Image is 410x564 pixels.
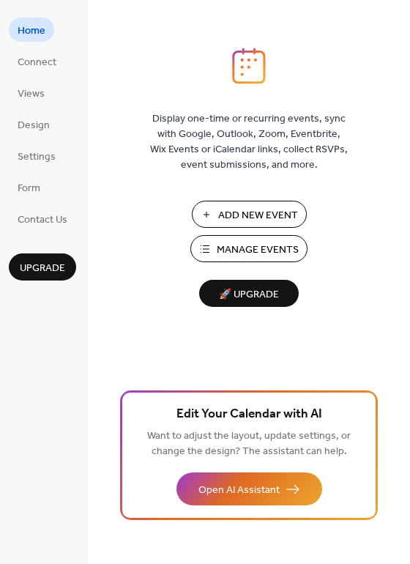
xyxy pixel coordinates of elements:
[9,49,65,73] a: Connect
[147,426,351,461] span: Want to adjust the layout, update settings, or change the design? The assistant can help.
[9,112,59,136] a: Design
[9,144,64,168] a: Settings
[199,280,299,307] button: 🚀 Upgrade
[20,261,65,276] span: Upgrade
[9,175,49,199] a: Form
[217,242,299,258] span: Manage Events
[218,208,298,223] span: Add New Event
[198,483,280,498] span: Open AI Assistant
[18,149,56,165] span: Settings
[18,86,45,102] span: Views
[9,207,76,231] a: Contact Us
[9,18,54,42] a: Home
[190,235,307,262] button: Manage Events
[18,55,56,70] span: Connect
[18,118,50,133] span: Design
[9,253,76,281] button: Upgrade
[176,404,322,425] span: Edit Your Calendar with AI
[18,212,67,228] span: Contact Us
[18,23,45,39] span: Home
[176,472,322,505] button: Open AI Assistant
[192,201,307,228] button: Add New Event
[208,285,290,305] span: 🚀 Upgrade
[9,81,53,105] a: Views
[18,181,40,196] span: Form
[150,111,348,173] span: Display one-time or recurring events, sync with Google, Outlook, Zoom, Eventbrite, Wix Events or ...
[232,48,266,84] img: logo_icon.svg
